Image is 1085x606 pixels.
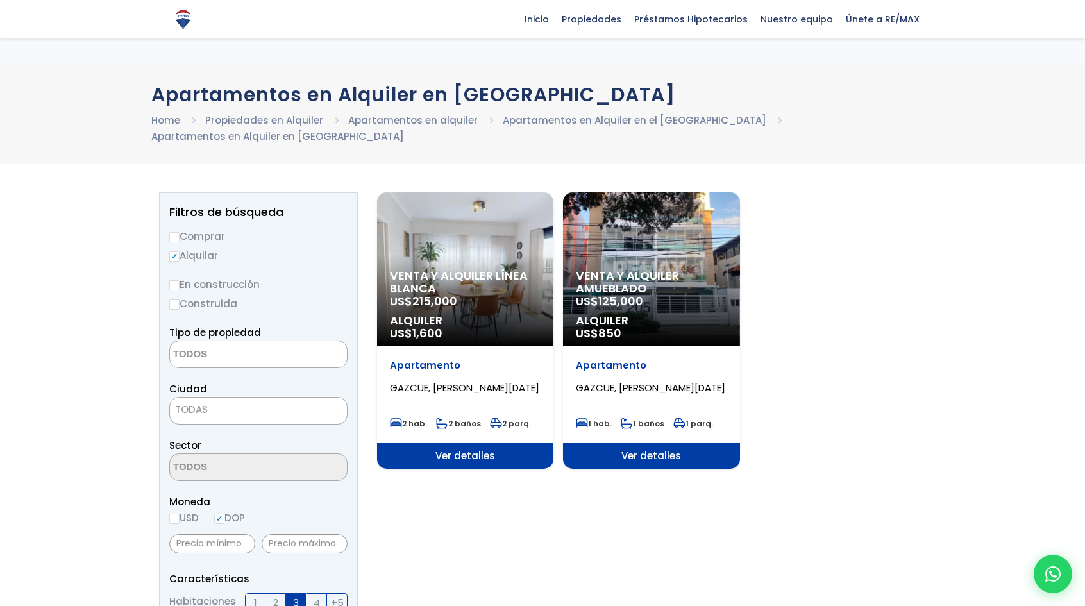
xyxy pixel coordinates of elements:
[390,269,541,295] span: Venta y alquiler línea blanca
[377,443,553,469] span: Ver detalles
[169,280,180,290] input: En construcción
[628,10,754,29] span: Préstamos Hipotecarios
[169,571,348,587] p: Características
[170,341,294,369] textarea: Search
[390,381,539,394] span: GAZCUE, [PERSON_NAME][DATE]
[151,128,404,144] li: Apartamentos en Alquiler en [GEOGRAPHIC_DATA]
[169,494,348,510] span: Moneda
[839,10,926,29] span: Únete a RE/MAX
[621,418,664,429] span: 1 baños
[205,114,323,127] a: Propiedades en Alquiler
[151,83,934,106] h1: Apartamentos en Alquiler en [GEOGRAPHIC_DATA]
[576,293,643,309] span: US$
[598,293,643,309] span: 125,000
[169,514,180,524] input: USD
[576,418,612,429] span: 1 hab.
[436,418,481,429] span: 2 baños
[175,403,208,416] span: TODAS
[214,514,224,524] input: DOP
[390,293,457,309] span: US$
[170,454,294,482] textarea: Search
[170,401,347,419] span: TODAS
[518,10,555,29] span: Inicio
[390,325,442,341] span: US$
[169,296,348,312] label: Construida
[390,314,541,327] span: Alquiler
[390,418,427,429] span: 2 hab.
[348,114,478,127] a: Apartamentos en alquiler
[490,418,531,429] span: 2 parq.
[377,192,553,469] a: Venta y alquiler línea blanca US$215,000 Alquiler US$1,600 Apartamento GAZCUE, [PERSON_NAME][DATE...
[169,251,180,262] input: Alquilar
[563,192,739,469] a: Venta y alquiler amueblado US$125,000 Alquiler US$850 Apartamento GAZCUE, [PERSON_NAME][DATE] 1 h...
[169,439,201,452] span: Sector
[169,326,261,339] span: Tipo de propiedad
[576,269,727,295] span: Venta y alquiler amueblado
[576,325,621,341] span: US$
[214,510,245,526] label: DOP
[169,206,348,219] h2: Filtros de búsqueda
[412,325,442,341] span: 1,600
[151,114,180,127] a: Home
[576,314,727,327] span: Alquiler
[169,382,207,396] span: Ciudad
[262,534,348,553] input: Precio máximo
[412,293,457,309] span: 215,000
[555,10,628,29] span: Propiedades
[169,248,348,264] label: Alquilar
[169,510,199,526] label: USD
[169,397,348,425] span: TODAS
[503,114,766,127] a: Apartamentos en Alquiler en el [GEOGRAPHIC_DATA]
[172,8,194,31] img: Logo de REMAX
[576,381,725,394] span: GAZCUE, [PERSON_NAME][DATE]
[576,359,727,372] p: Apartamento
[169,228,348,244] label: Comprar
[390,359,541,372] p: Apartamento
[169,232,180,242] input: Comprar
[169,299,180,310] input: Construida
[598,325,621,341] span: 850
[169,534,255,553] input: Precio mínimo
[563,443,739,469] span: Ver detalles
[754,10,839,29] span: Nuestro equipo
[169,276,348,292] label: En construcción
[673,418,713,429] span: 1 parq.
